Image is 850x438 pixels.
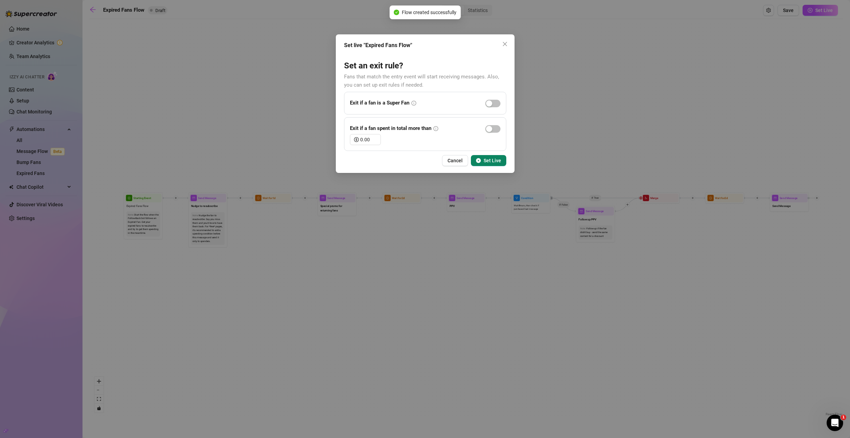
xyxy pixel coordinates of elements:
[499,41,510,47] span: Close
[471,155,506,166] button: Set Live
[344,41,506,50] div: Set live "Expired Fans Flow"
[344,74,499,88] span: Fans that match the entry event will start receiving messages. Also, you can set up exit rules if...
[502,41,508,47] span: close
[433,126,438,131] span: info-circle
[448,158,463,163] span: Cancel
[402,9,456,16] span: Flow created successfully
[499,39,510,50] button: Close
[350,100,409,106] strong: Exit if a fan is a Super Fan
[442,155,468,166] button: Cancel
[394,10,399,15] span: check-circle
[411,101,416,106] span: info-circle
[484,158,501,163] span: Set Live
[476,158,481,163] span: play-circle
[350,125,431,131] strong: Exit if a fan spent in total more than
[841,415,846,420] span: 1
[827,415,843,431] iframe: Intercom live chat
[344,61,506,72] h3: Set an exit rule?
